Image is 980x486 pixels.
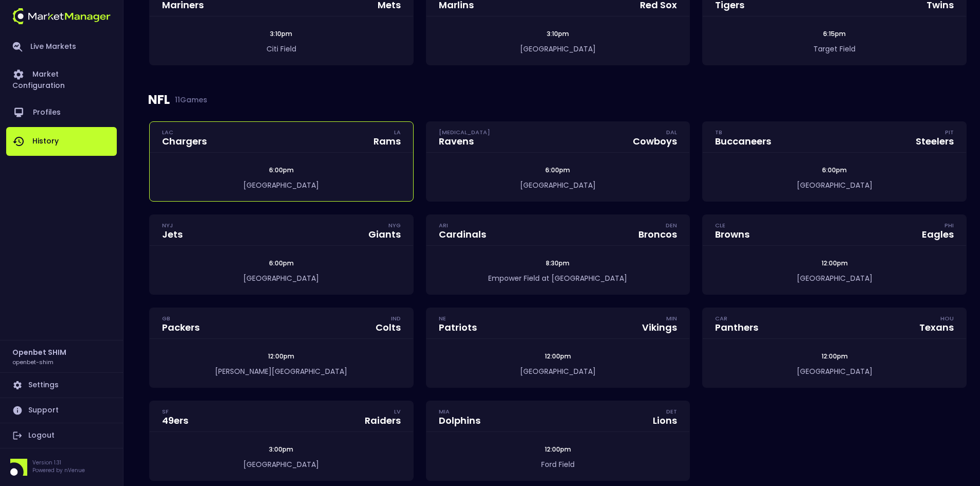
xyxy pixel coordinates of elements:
div: Raiders [365,416,401,425]
div: PHI [945,221,954,229]
div: LAC [162,128,207,136]
div: Red Sox [640,1,677,10]
div: LA [394,128,401,136]
div: IND [391,314,401,322]
div: Mets [378,1,401,10]
a: History [6,127,117,156]
span: 3:00pm [266,445,296,454]
div: NYJ [162,221,183,229]
span: [PERSON_NAME][GEOGRAPHIC_DATA] [215,366,347,376]
span: Ford Field [541,459,575,470]
div: Mariners [162,1,204,10]
div: Cardinals [439,230,486,239]
span: 6:00pm [542,166,573,174]
div: Dolphins [439,416,480,425]
div: MIN [666,314,677,322]
a: Market Configuration [6,60,117,98]
div: Texans [919,323,954,332]
span: 12:00pm [542,445,574,454]
div: DEN [666,221,677,229]
span: 11 Games [170,96,207,104]
span: [GEOGRAPHIC_DATA] [520,44,596,54]
span: 6:00pm [819,166,850,174]
h3: openbet-shim [12,358,54,366]
div: CLE [715,221,750,229]
span: 6:00pm [266,166,297,174]
div: Rams [373,137,401,146]
div: NYG [388,221,401,229]
a: Profiles [6,98,117,127]
span: 6:00pm [266,259,297,267]
div: Tigers [715,1,744,10]
a: Support [6,398,117,423]
div: Buccaneers [715,137,771,146]
div: ARI [439,221,486,229]
span: [GEOGRAPHIC_DATA] [243,459,319,470]
span: 12:00pm [818,352,851,361]
div: GB [162,314,200,322]
span: 3:10pm [267,29,295,38]
div: NFL [148,78,968,121]
div: Version 1.31Powered by nVenue [6,459,117,476]
div: MIA [439,407,480,416]
div: 49ers [162,416,188,425]
div: Cowboys [633,137,677,146]
div: Panthers [715,323,758,332]
div: SF [162,407,188,416]
div: DAL [666,128,677,136]
span: [GEOGRAPHIC_DATA] [520,180,596,190]
span: Target Field [813,44,856,54]
span: 3:10pm [544,29,572,38]
div: Colts [376,323,401,332]
div: Broncos [638,230,677,239]
span: [GEOGRAPHIC_DATA] [797,273,872,283]
div: Giants [368,230,401,239]
span: 8:30pm [543,259,573,267]
h2: Openbet SHIM [12,347,66,358]
div: DET [666,407,677,416]
div: Eagles [922,230,954,239]
a: Settings [6,373,117,398]
span: [GEOGRAPHIC_DATA] [520,366,596,376]
span: 12:00pm [818,259,851,267]
span: 6:15pm [820,29,849,38]
div: HOU [940,314,954,322]
span: [GEOGRAPHIC_DATA] [243,180,319,190]
div: PIT [945,128,954,136]
span: [GEOGRAPHIC_DATA] [243,273,319,283]
div: Lions [653,416,677,425]
div: [MEDICAL_DATA] [439,128,490,136]
p: Version 1.31 [32,459,85,466]
span: Empower Field at [GEOGRAPHIC_DATA] [488,273,627,283]
div: Browns [715,230,750,239]
div: Steelers [916,137,954,146]
span: 12:00pm [542,352,574,361]
div: Marlins [439,1,474,10]
div: LV [394,407,401,416]
span: [GEOGRAPHIC_DATA] [797,366,872,376]
a: Live Markets [6,33,117,60]
p: Powered by nVenue [32,466,85,474]
div: CAR [715,314,758,322]
div: NE [439,314,477,322]
span: [GEOGRAPHIC_DATA] [797,180,872,190]
div: Chargers [162,137,207,146]
div: TB [715,128,771,136]
a: Logout [6,423,117,448]
span: 12:00pm [265,352,297,361]
div: Jets [162,230,183,239]
div: Twins [926,1,954,10]
div: Vikings [642,323,677,332]
div: Ravens [439,137,490,146]
div: Packers [162,323,200,332]
img: logo [12,8,111,24]
span: Citi Field [266,44,296,54]
div: Patriots [439,323,477,332]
